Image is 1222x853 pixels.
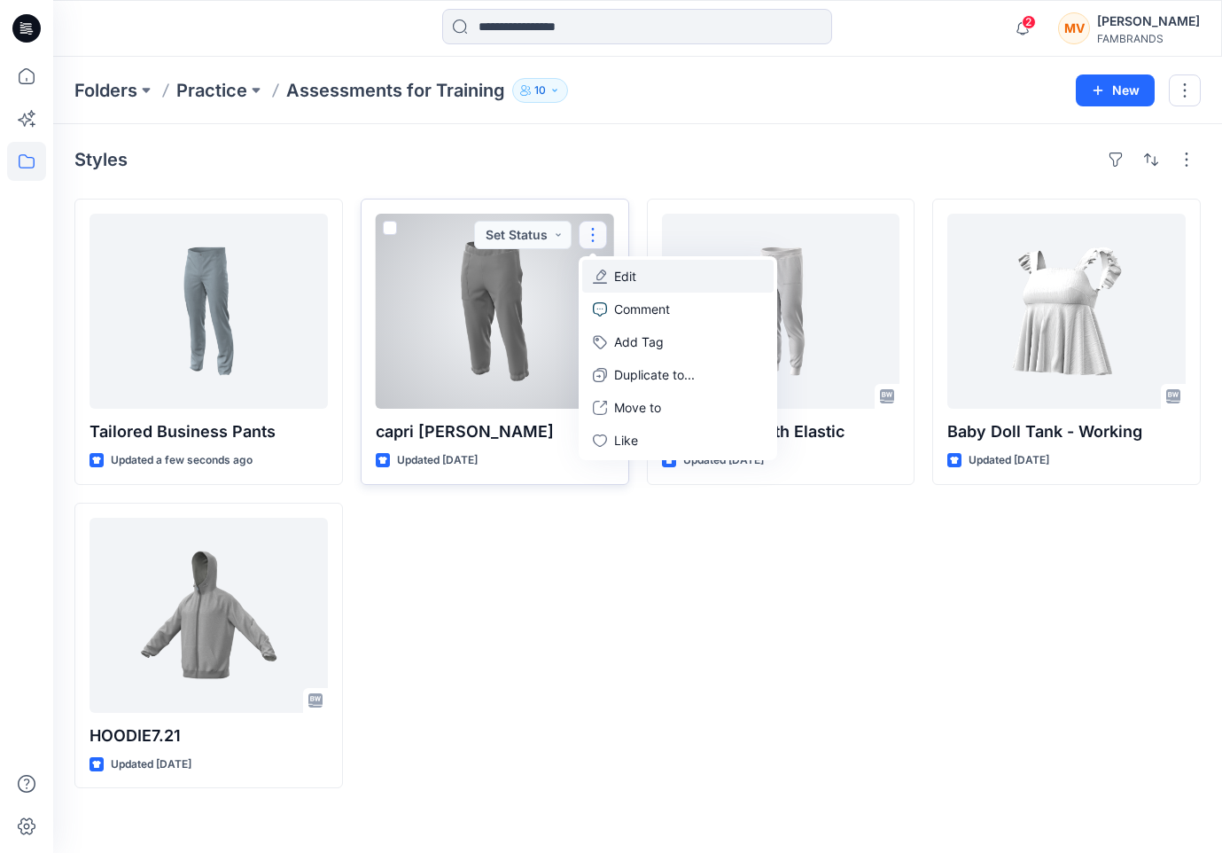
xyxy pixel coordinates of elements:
[74,78,137,103] a: Folders
[582,260,774,293] a: Edit
[614,431,638,450] p: Like
[582,325,774,358] button: Add Tag
[74,149,128,170] h4: Styles
[176,78,247,103] a: Practice
[534,81,546,100] p: 10
[1097,32,1200,45] div: FAMBRANDS
[969,451,1049,470] p: Updated [DATE]
[512,78,568,103] button: 10
[397,451,478,470] p: Updated [DATE]
[286,78,505,103] p: Assessments for Training
[90,518,328,713] a: HOODIE7.21
[1076,74,1155,106] button: New
[614,398,661,417] p: Move to
[90,419,328,444] p: Tailored Business Pants
[614,300,670,318] p: Comment
[1097,11,1200,32] div: [PERSON_NAME]
[947,214,1186,409] a: Baby Doll Tank - Working
[662,214,900,409] a: Sweatpants with Elastic
[947,419,1186,444] p: Baby Doll Tank - Working
[90,214,328,409] a: Tailored Business Pants
[90,724,328,748] p: HOODIE7.21
[662,419,900,444] p: Sweatpants with Elastic
[111,451,253,470] p: Updated a few seconds ago
[614,267,636,286] p: Edit
[111,755,191,774] p: Updated [DATE]
[1058,12,1090,44] div: MV
[683,451,764,470] p: Updated [DATE]
[1022,15,1036,29] span: 2
[376,214,614,409] a: capri michell
[614,365,695,384] p: Duplicate to...
[376,419,614,444] p: capri [PERSON_NAME]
